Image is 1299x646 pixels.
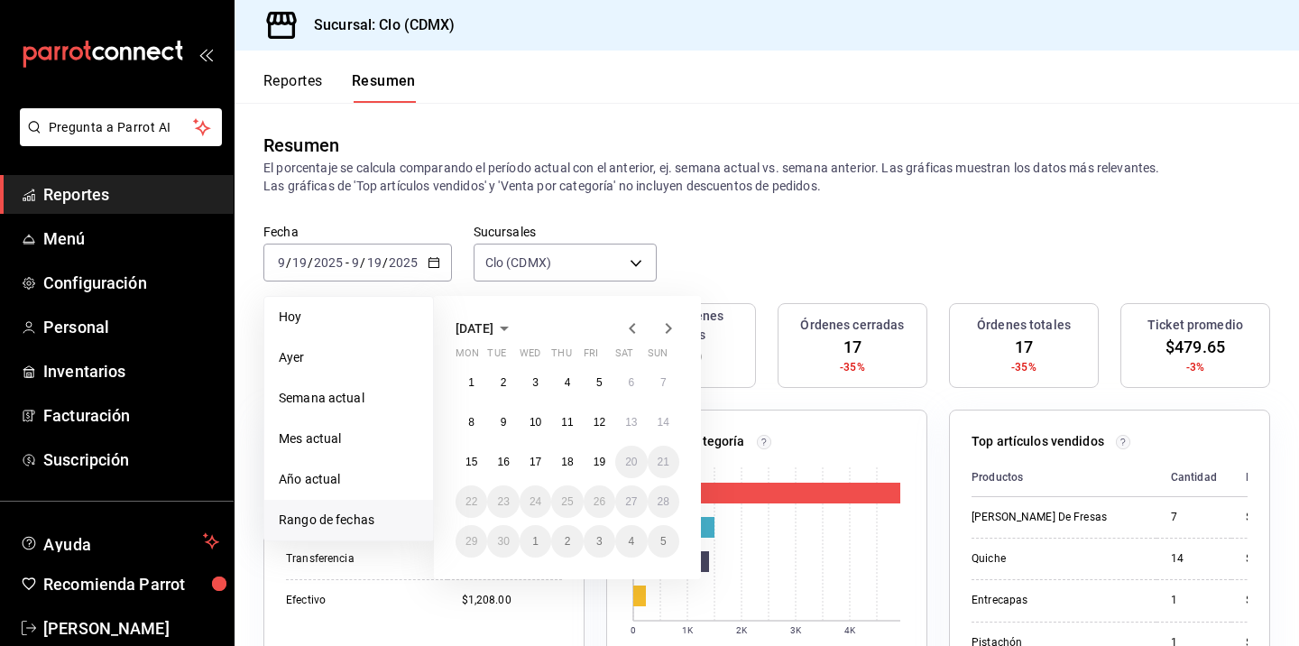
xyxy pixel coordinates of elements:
[1011,359,1036,375] span: -35%
[43,572,219,596] span: Recomienda Parrot
[1186,359,1204,375] span: -3%
[584,366,615,399] button: September 5, 2025
[615,366,647,399] button: September 6, 2025
[263,72,416,103] div: navigation tabs
[625,495,637,508] abbr: September 27, 2025
[972,593,1142,608] div: Entrecapas
[279,470,419,489] span: Año actual
[520,525,551,558] button: October 1, 2025
[308,255,313,270] span: /
[561,495,573,508] abbr: September 25, 2025
[551,525,583,558] button: October 2, 2025
[520,347,540,366] abbr: Wednesday
[1015,335,1033,359] span: 17
[565,376,571,389] abbr: September 4, 2025
[279,308,419,327] span: Hoy
[840,359,865,375] span: -35%
[456,321,493,336] span: [DATE]
[790,625,802,635] text: 3K
[43,403,219,428] span: Facturación
[628,376,634,389] abbr: September 6, 2025
[485,254,551,272] span: Clo (CDMX)
[382,255,388,270] span: /
[551,446,583,478] button: September 18, 2025
[291,255,308,270] input: --
[660,535,667,548] abbr: October 5, 2025
[299,14,456,36] h3: Sucursal: Clo (CDMX)
[456,485,487,518] button: September 22, 2025
[596,535,603,548] abbr: October 3, 2025
[648,366,679,399] button: September 7, 2025
[594,456,605,468] abbr: September 19, 2025
[43,182,219,207] span: Reportes
[1171,510,1217,525] div: 7
[972,510,1142,525] div: [PERSON_NAME] De Fresas
[13,131,222,150] a: Pregunta a Parrot AI
[43,226,219,251] span: Menú
[561,456,573,468] abbr: September 18, 2025
[972,432,1104,451] p: Top artículos vendidos
[977,316,1071,335] h3: Órdenes totales
[1246,510,1295,525] div: $3,500.00
[530,456,541,468] abbr: September 17, 2025
[263,72,323,103] button: Reportes
[844,625,856,635] text: 4K
[1147,316,1243,335] h3: Ticket promedio
[43,271,219,295] span: Configuración
[501,376,507,389] abbr: September 2, 2025
[286,551,433,567] div: Transferencia
[615,525,647,558] button: October 4, 2025
[43,448,219,472] span: Suscripción
[456,318,515,339] button: [DATE]
[615,446,647,478] button: September 20, 2025
[584,347,598,366] abbr: Friday
[648,525,679,558] button: October 5, 2025
[631,625,636,635] text: 0
[1165,335,1225,359] span: $479.65
[487,347,505,366] abbr: Tuesday
[584,485,615,518] button: September 26, 2025
[49,118,194,137] span: Pregunta a Parrot AI
[497,535,509,548] abbr: September 30, 2025
[487,525,519,558] button: September 30, 2025
[474,226,657,238] label: Sucursales
[43,315,219,339] span: Personal
[277,255,286,270] input: --
[530,416,541,429] abbr: September 10, 2025
[345,255,349,270] span: -
[594,495,605,508] abbr: September 26, 2025
[1231,458,1295,497] th: Monto
[360,255,365,270] span: /
[279,429,419,448] span: Mes actual
[551,485,583,518] button: September 25, 2025
[465,535,477,548] abbr: September 29, 2025
[286,255,291,270] span: /
[263,159,1270,195] p: El porcentaje se calcula comparando el período actual con el anterior, ej. semana actual vs. sema...
[532,376,539,389] abbr: September 3, 2025
[596,376,603,389] abbr: September 5, 2025
[462,593,562,608] div: $1,208.00
[279,348,419,367] span: Ayer
[972,551,1142,567] div: Quiche
[520,366,551,399] button: September 3, 2025
[456,366,487,399] button: September 1, 2025
[1156,458,1231,497] th: Cantidad
[736,625,748,635] text: 2K
[20,108,222,146] button: Pregunta a Parrot AI
[561,416,573,429] abbr: September 11, 2025
[456,446,487,478] button: September 15, 2025
[520,406,551,438] button: September 10, 2025
[1171,551,1217,567] div: 14
[487,366,519,399] button: September 2, 2025
[497,456,509,468] abbr: September 16, 2025
[648,347,668,366] abbr: Sunday
[352,72,416,103] button: Resumen
[648,406,679,438] button: September 14, 2025
[1171,593,1217,608] div: 1
[551,347,571,366] abbr: Thursday
[594,416,605,429] abbr: September 12, 2025
[456,406,487,438] button: September 8, 2025
[487,406,519,438] button: September 9, 2025
[351,255,360,270] input: --
[497,495,509,508] abbr: September 23, 2025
